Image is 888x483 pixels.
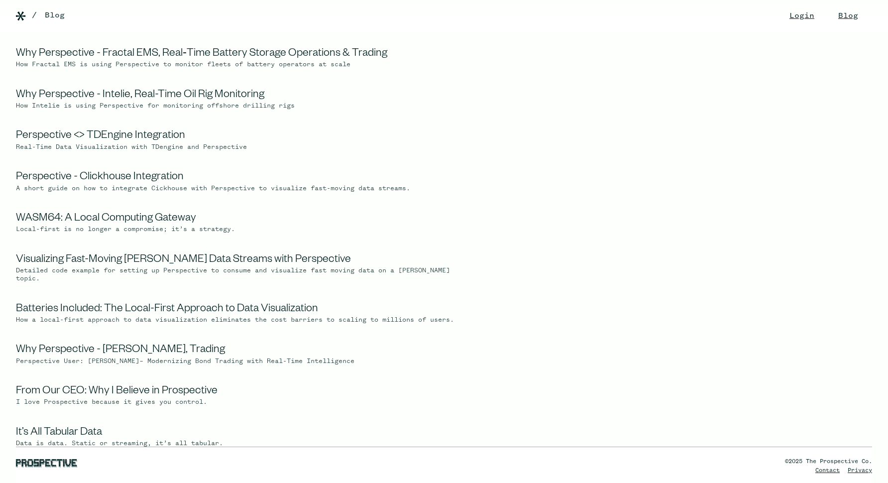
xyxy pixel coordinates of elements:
[16,102,462,110] div: How Intelie is using Perspective for monitoring offshore drilling rigs
[16,386,218,398] a: From Our CEO: Why I Believe in Prospective
[16,398,462,406] div: I love Prospective because it gives you control.
[16,143,462,151] div: Real-Time Data Visualization with TDengine and Perspective
[16,316,462,324] div: How a local-first approach to data visualization eliminates the cost barriers to scaling to milli...
[16,254,351,266] a: Visualizing Fast-Moving [PERSON_NAME] Data Streams with Perspective
[16,172,184,184] a: Perspective - Clickhouse Integration
[16,48,387,60] a: Why Perspective - Fractal EMS, Real‑Time Battery Storage Operations & Trading
[16,304,318,316] a: Batteries Included: The Local-First Approach to Data Visualization
[16,358,462,365] div: Perspective User: [PERSON_NAME]– Modernizing Bond Trading with Real-Time Intelligence
[16,61,462,69] div: How Fractal EMS is using Perspective to monitor fleets of battery operators at scale
[815,468,840,474] a: Contact
[16,130,185,142] a: Perspective <> TDEngine Integration
[45,9,65,21] a: Blog
[16,90,264,102] a: Why Perspective - Intelie, Real-Time Oil Rig Monitoring
[785,457,872,466] div: ©2025 The Prospective Co.
[16,226,462,234] div: Local-first is no longer a compromise; it’s a strategy.
[16,345,225,357] a: Why Perspective - [PERSON_NAME], Trading
[848,468,872,474] a: Privacy
[32,9,37,21] div: /
[16,185,462,193] div: A short guide on how to integrate Cickhouse with Perspective to visualize fast-moving data streams.
[16,213,196,225] a: WASM64: A Local Computing Gateway
[16,267,462,283] div: Detailed code example for setting up Perspective to consume and visualize fast moving data on a [...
